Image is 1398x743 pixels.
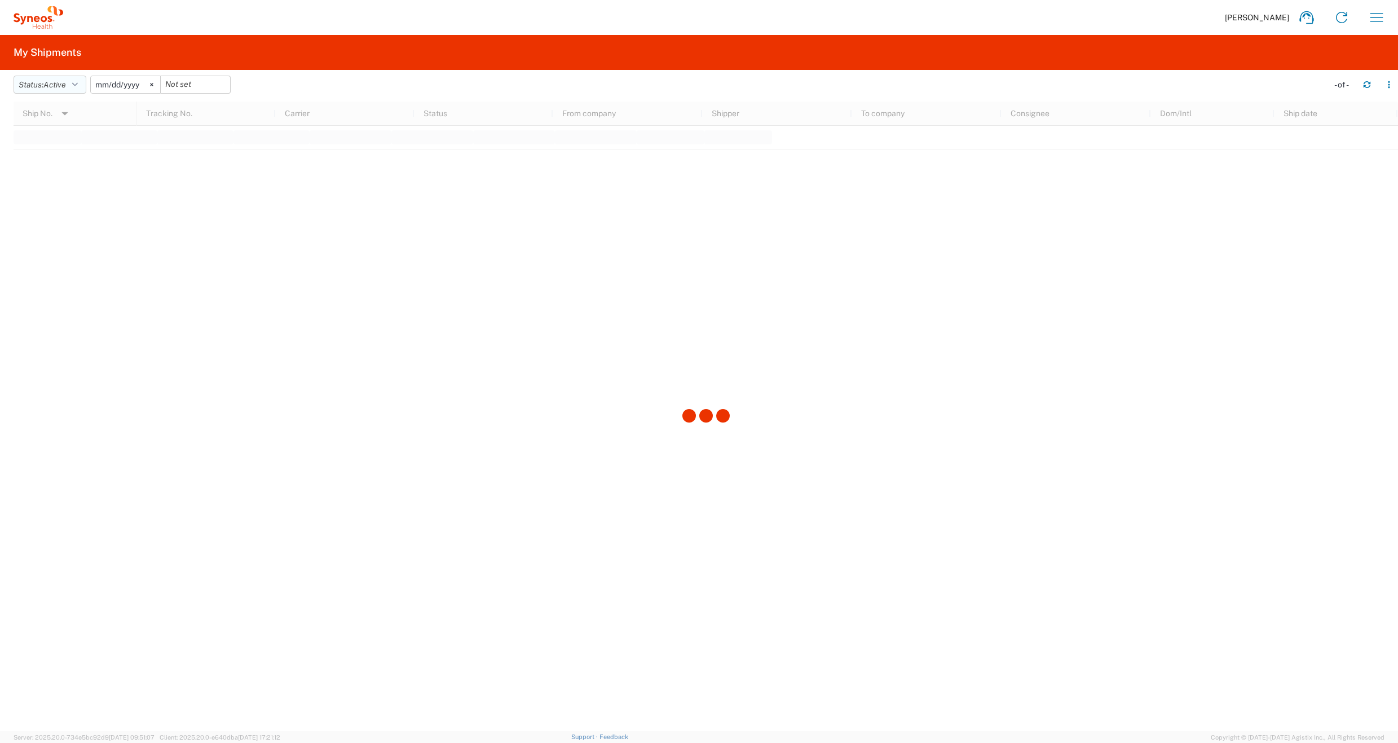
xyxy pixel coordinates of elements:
[109,734,155,741] span: [DATE] 09:51:07
[160,734,280,741] span: Client: 2025.20.0-e640dba
[238,734,280,741] span: [DATE] 17:21:12
[571,733,599,740] a: Support
[14,734,155,741] span: Server: 2025.20.0-734e5bc92d9
[1334,80,1354,90] div: - of -
[161,76,230,93] input: Not set
[1225,12,1289,23] span: [PERSON_NAME]
[43,80,66,89] span: Active
[1211,732,1384,742] span: Copyright © [DATE]-[DATE] Agistix Inc., All Rights Reserved
[14,76,86,94] button: Status:Active
[91,76,160,93] input: Not set
[14,46,81,59] h2: My Shipments
[599,733,628,740] a: Feedback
